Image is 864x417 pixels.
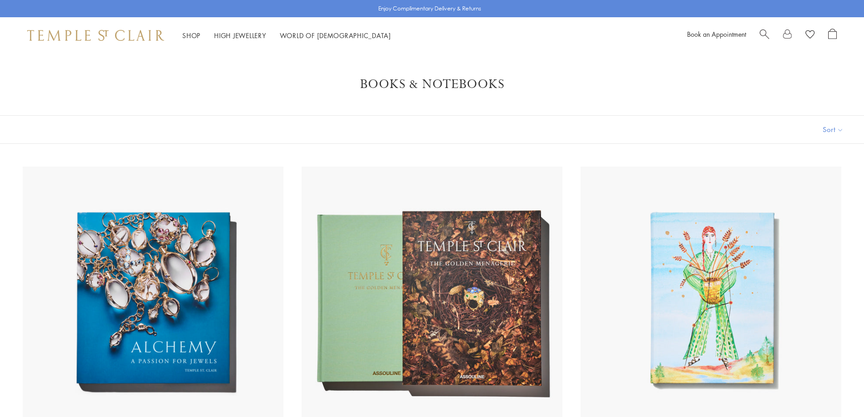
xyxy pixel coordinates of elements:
a: Search [760,29,769,42]
nav: Main navigation [182,30,391,41]
p: Enjoy Complimentary Delivery & Returns [378,4,481,13]
button: Show sort by [802,116,864,143]
a: ShopShop [182,31,200,40]
a: High JewelleryHigh Jewellery [214,31,266,40]
img: Temple St. Clair [27,30,164,41]
a: View Wishlist [805,29,815,42]
h1: Books & Notebooks [36,76,828,93]
a: Book an Appointment [687,29,746,39]
a: Open Shopping Bag [828,29,837,42]
a: World of [DEMOGRAPHIC_DATA]World of [DEMOGRAPHIC_DATA] [280,31,391,40]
